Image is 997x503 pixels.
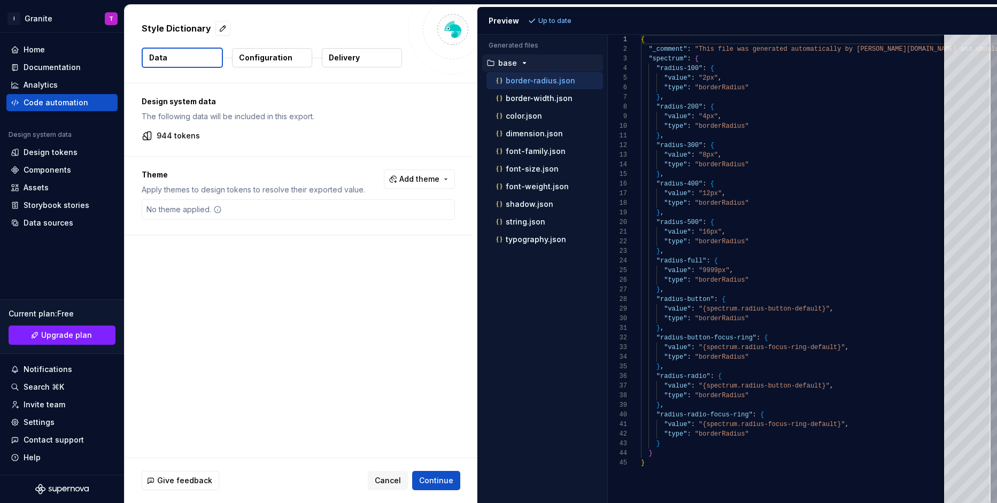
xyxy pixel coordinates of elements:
span: "radius-radio-focus-ring" [656,411,753,419]
span: , [660,209,664,216]
p: Apply themes to design tokens to resolve their exported value. [142,184,365,195]
span: "type" [664,199,687,207]
span: , [660,132,664,140]
div: 39 [608,400,627,410]
span: "2px" [699,74,718,82]
button: dimension.json [486,128,603,140]
span: "borderRadius" [695,161,749,168]
p: border-radius.json [506,76,575,85]
span: { [764,334,768,342]
span: : [691,228,694,236]
div: 27 [608,285,627,295]
p: Up to date [538,17,571,25]
div: Design tokens [24,147,78,158]
div: Contact support [24,435,84,445]
div: 34 [608,352,627,362]
span: : [691,74,694,82]
span: Continue [419,475,453,486]
button: font-weight.json [486,181,603,192]
span: , [660,171,664,178]
button: border-radius.json [486,75,603,87]
span: : [702,180,706,188]
div: 32 [608,333,627,343]
span: "type" [664,84,687,91]
div: Search ⌘K [24,382,64,392]
span: "value" [664,74,691,82]
div: 20 [608,218,627,227]
p: font-size.json [506,165,559,173]
p: Data [149,52,167,63]
button: base [482,57,603,69]
div: Code automation [24,97,88,108]
div: 28 [608,295,627,304]
div: 1 [608,35,627,44]
span: "borderRadius" [695,199,749,207]
div: Documentation [24,62,81,73]
div: 22 [608,237,627,246]
div: Assets [24,182,49,193]
div: Granite [25,13,52,24]
a: Code automation [6,94,118,111]
div: 40 [608,410,627,420]
p: border-width.json [506,94,573,103]
span: : [687,276,691,284]
span: , [660,401,664,409]
span: "4px" [699,113,718,120]
span: : [702,219,706,226]
svg: Supernova Logo [35,484,89,494]
button: Add theme [384,169,455,189]
p: Design system data [142,96,455,107]
span: Cancel [375,475,401,486]
span: : [687,238,691,245]
button: font-family.json [486,145,603,157]
a: Assets [6,179,118,196]
div: 45 [608,458,627,468]
span: "borderRadius" [695,84,749,91]
button: Cancel [368,471,408,490]
div: 19 [608,208,627,218]
span: : [687,392,691,399]
span: : [687,122,691,130]
span: : [710,373,714,380]
span: : [691,267,694,274]
span: : [687,55,691,63]
span: : [702,65,706,72]
span: "type" [664,392,687,399]
button: Contact support [6,431,118,448]
button: string.json [486,216,603,228]
p: Generated files [489,41,597,50]
div: Invite team [24,399,65,410]
span: , [660,94,664,101]
div: 9 [608,112,627,121]
span: : [753,411,756,419]
span: { [710,142,714,149]
span: , [722,228,725,236]
span: : [691,190,694,197]
div: 15 [608,169,627,179]
span: : [691,151,694,159]
span: { [710,180,714,188]
button: Help [6,449,118,466]
div: Storybook stories [24,200,89,211]
div: 4 [608,64,627,73]
span: "value" [664,267,691,274]
p: color.json [506,112,542,120]
span: : [691,382,694,390]
a: Invite team [6,396,118,413]
span: "value" [664,421,691,428]
span: "{spectrum.radius-focus-ring-default}" [699,421,845,428]
span: : [702,103,706,111]
div: 14 [608,160,627,169]
div: 11 [608,131,627,141]
span: "type" [664,353,687,361]
span: , [845,421,848,428]
span: "type" [664,161,687,168]
div: 25 [608,266,627,275]
span: : [687,199,691,207]
div: Current plan : Free [9,308,115,319]
div: 29 [608,304,627,314]
span: , [660,363,664,370]
span: "borderRadius" [695,238,749,245]
span: : [687,315,691,322]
